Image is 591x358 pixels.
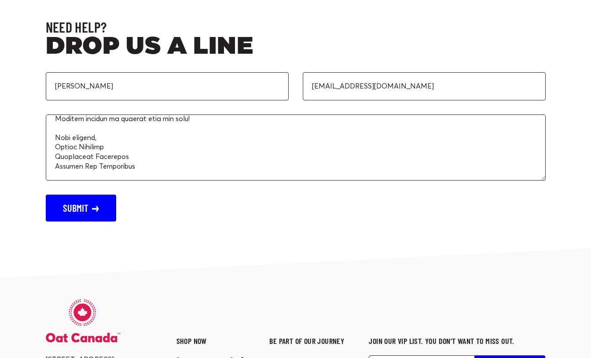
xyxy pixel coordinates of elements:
[46,72,289,100] input: Your Name
[46,18,546,37] h3: Need Help?
[176,336,245,346] h3: SHOP NOW
[46,195,116,222] button: Submit
[46,37,546,58] h2: Drop us a line
[303,72,546,100] input: Your Email
[269,336,344,346] h3: Be part of our journey
[369,336,545,346] h3: Join our vip list. You don't want to miss out.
